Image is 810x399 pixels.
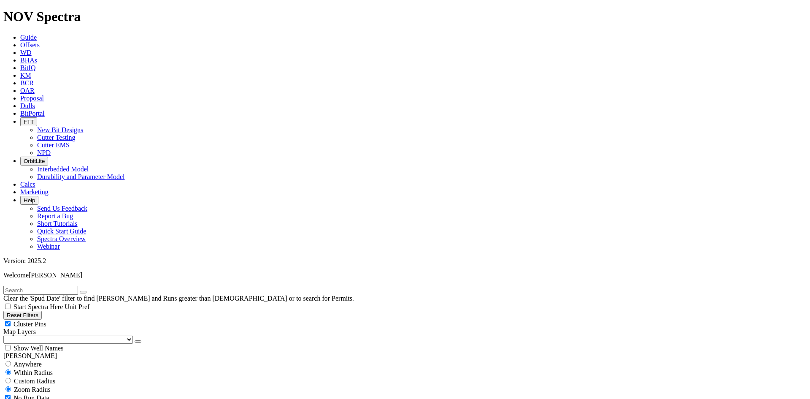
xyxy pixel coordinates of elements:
a: Spectra Overview [37,235,86,242]
a: WD [20,49,32,56]
a: NPD [37,149,51,156]
p: Welcome [3,271,807,279]
span: FTT [24,119,34,125]
span: [PERSON_NAME] [29,271,82,279]
span: Start Spectra Here [13,303,63,310]
button: Help [20,196,38,205]
a: BitPortal [20,110,45,117]
a: KM [20,72,31,79]
a: Webinar [37,243,60,250]
a: Send Us Feedback [37,205,87,212]
button: FTT [20,117,37,126]
input: Start Spectra Here [5,304,11,309]
a: Proposal [20,95,44,102]
input: Search [3,286,78,295]
a: Short Tutorials [37,220,78,227]
a: Cutter EMS [37,141,70,149]
span: Unit Pref [65,303,89,310]
a: BHAs [20,57,37,64]
span: Show Well Names [13,345,63,352]
span: OrbitLite [24,158,45,164]
a: Offsets [20,41,40,49]
a: BCR [20,79,34,87]
span: Clear the 'Spud Date' filter to find [PERSON_NAME] and Runs greater than [DEMOGRAPHIC_DATA] or to... [3,295,354,302]
a: Interbedded Model [37,166,89,173]
span: Within Radius [14,369,53,376]
a: Cutter Testing [37,134,76,141]
a: BitIQ [20,64,35,71]
a: Report a Bug [37,212,73,220]
a: OAR [20,87,35,94]
h1: NOV Spectra [3,9,807,24]
a: Quick Start Guide [37,228,86,235]
a: Calcs [20,181,35,188]
button: OrbitLite [20,157,48,166]
span: Cluster Pins [13,320,46,328]
span: Custom Radius [14,377,55,385]
a: Dulls [20,102,35,109]
span: Anywhere [13,361,42,368]
div: [PERSON_NAME] [3,352,807,360]
a: Guide [20,34,37,41]
div: Version: 2025.2 [3,257,807,265]
span: Map Layers [3,328,36,335]
span: Zoom Radius [14,386,51,393]
span: Help [24,197,35,204]
button: Reset Filters [3,311,42,320]
a: Durability and Parameter Model [37,173,125,180]
a: New Bit Designs [37,126,83,133]
a: Marketing [20,188,49,195]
